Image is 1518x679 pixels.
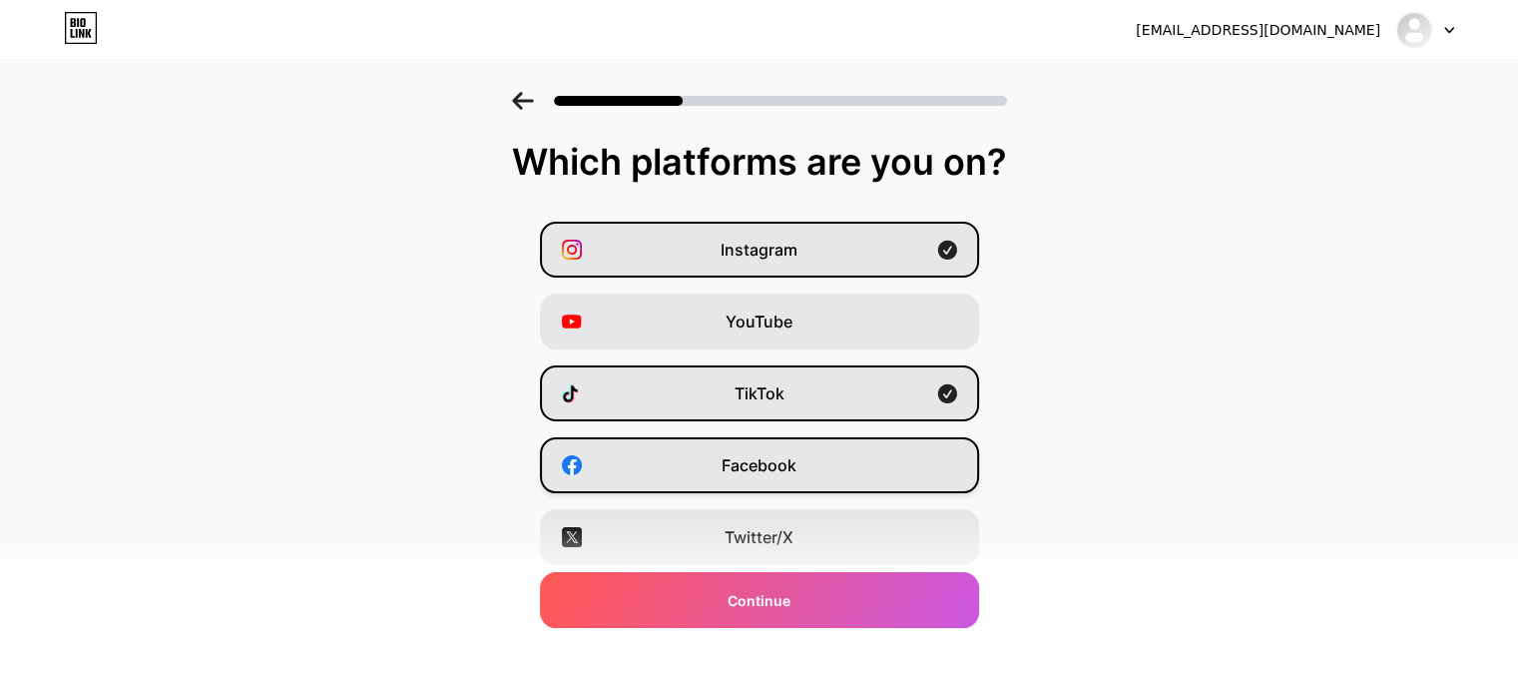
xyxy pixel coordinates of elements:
[20,142,1498,182] div: Which platforms are you on?
[721,238,797,262] span: Instagram
[726,310,792,334] span: YouTube
[1395,11,1433,49] img: acrogifts
[735,381,784,405] span: TikTok
[728,590,790,611] span: Continue
[1136,20,1380,41] div: [EMAIL_ADDRESS][DOMAIN_NAME]
[725,525,793,549] span: Twitter/X
[722,453,796,477] span: Facebook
